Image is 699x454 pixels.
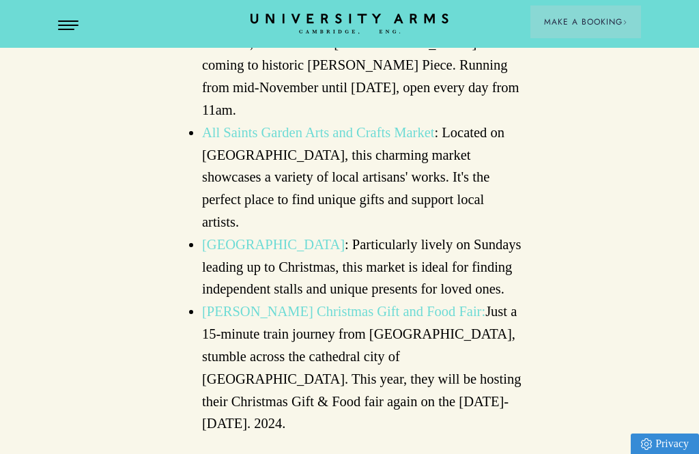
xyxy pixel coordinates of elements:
[530,5,641,38] button: Make a BookingArrow icon
[202,122,524,233] li: : Located on [GEOGRAPHIC_DATA], this charming market showcases a variety of local artisans' works...
[202,300,524,435] li: Just a 15-minute train journey from [GEOGRAPHIC_DATA], stumble across the cathedral city of [GEOG...
[202,125,434,140] a: All Saints Garden Arts and Crafts Market
[641,438,652,450] img: Privacy
[202,233,524,300] li: : Particularly lively on Sundays leading up to Christmas, this market is ideal for finding indepe...
[58,20,79,31] button: Open Menu
[202,237,345,252] a: [GEOGRAPHIC_DATA]
[202,10,524,122] li: : All new for 2024, 'Christmas in [GEOGRAPHIC_DATA]' will be coming to historic [PERSON_NAME] Pie...
[623,20,627,25] img: Arrow icon
[631,434,699,454] a: Privacy
[202,304,485,319] a: [PERSON_NAME] Christmas Gift and Food Fair:
[544,16,627,28] span: Make a Booking
[251,14,448,35] a: Home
